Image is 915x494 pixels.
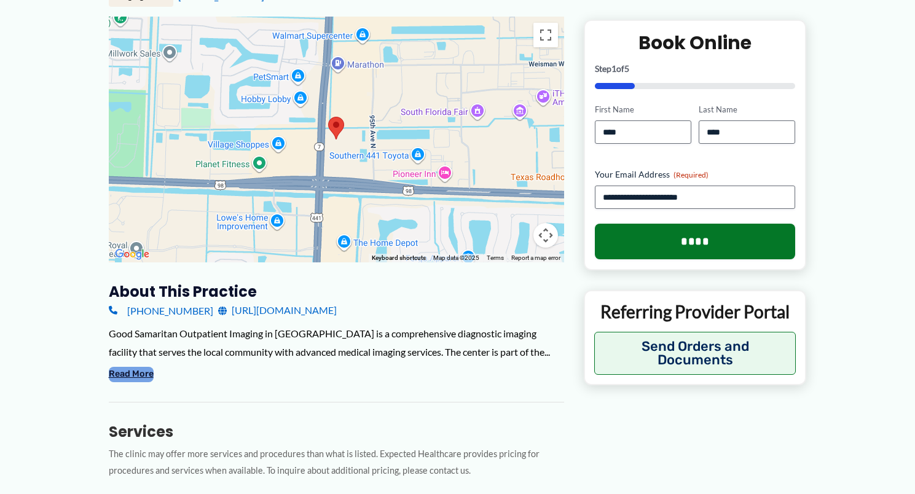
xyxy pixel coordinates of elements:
[109,422,564,441] h3: Services
[109,301,213,320] a: [PHONE_NUMBER]
[372,254,426,262] button: Keyboard shortcuts
[109,446,564,479] p: The clinic may offer more services and procedures than what is listed. Expected Healthcare provid...
[624,63,629,74] span: 5
[673,170,709,179] span: (Required)
[595,31,796,55] h2: Book Online
[109,367,154,382] button: Read More
[595,168,796,181] label: Your Email Address
[594,300,796,323] p: Referring Provider Portal
[487,254,504,261] a: Terms (opens in new tab)
[611,63,616,74] span: 1
[595,104,691,116] label: First Name
[594,332,796,375] button: Send Orders and Documents
[112,246,152,262] img: Google
[109,324,564,361] div: Good Samaritan Outpatient Imaging in [GEOGRAPHIC_DATA] is a comprehensive diagnostic imaging faci...
[511,254,560,261] a: Report a map error
[109,282,564,301] h3: About this practice
[595,65,796,73] p: Step of
[218,301,337,320] a: [URL][DOMAIN_NAME]
[433,254,479,261] span: Map data ©2025
[112,246,152,262] a: Open this area in Google Maps (opens a new window)
[533,223,558,248] button: Map camera controls
[533,23,558,47] button: Toggle fullscreen view
[699,104,795,116] label: Last Name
